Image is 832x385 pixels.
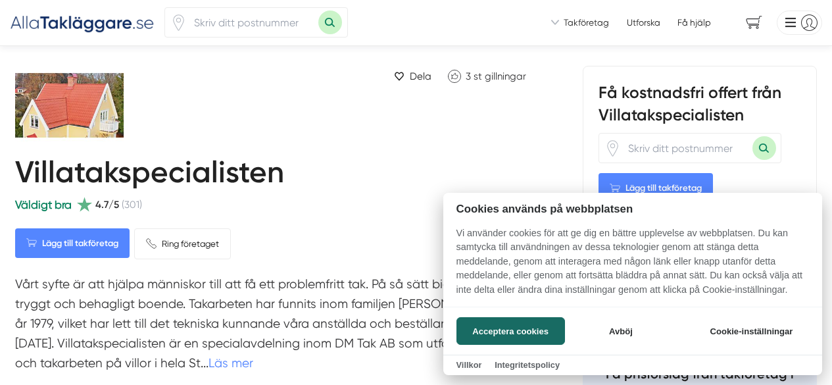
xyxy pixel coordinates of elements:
p: Vi använder cookies för att ge dig en bättre upplevelse av webbplatsen. Du kan samtycka till anvä... [443,226,822,307]
button: Avböj [568,317,673,345]
h2: Cookies används på webbplatsen [443,203,822,215]
button: Acceptera cookies [456,317,565,345]
a: Villkor [456,360,482,370]
button: Cookie-inställningar [694,317,809,345]
a: Integritetspolicy [495,360,560,370]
